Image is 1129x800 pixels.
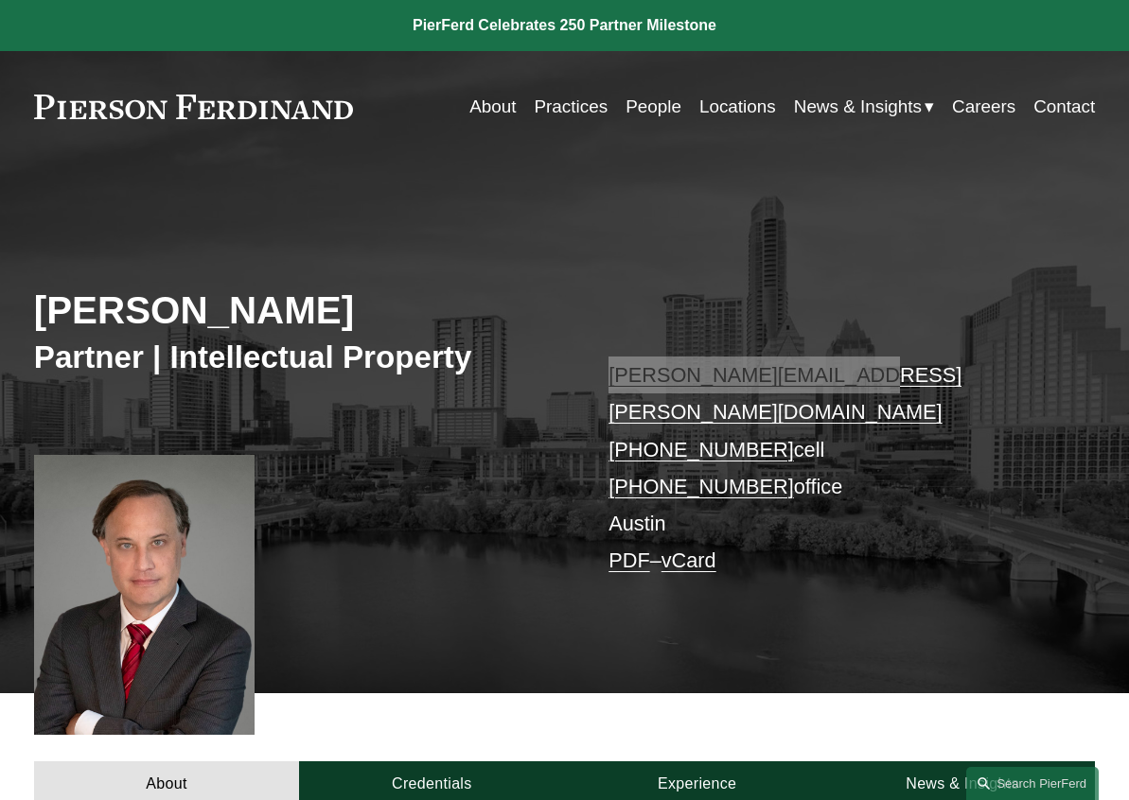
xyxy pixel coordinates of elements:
a: Careers [952,89,1015,125]
span: News & Insights [794,91,922,123]
a: PDF [609,548,649,572]
p: cell office Austin – [609,357,1050,579]
a: [PHONE_NUMBER] [609,438,794,461]
h3: Partner | Intellectual Property [34,338,565,376]
a: About [469,89,516,125]
a: Contact [1033,89,1095,125]
a: [PERSON_NAME][EMAIL_ADDRESS][PERSON_NAME][DOMAIN_NAME] [609,363,961,424]
h2: [PERSON_NAME] [34,287,565,334]
a: folder dropdown [794,89,934,125]
a: Practices [535,89,609,125]
a: Search this site [966,767,1099,800]
a: People [626,89,681,125]
a: [PHONE_NUMBER] [609,475,794,498]
a: Locations [699,89,776,125]
a: vCard [662,548,716,572]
